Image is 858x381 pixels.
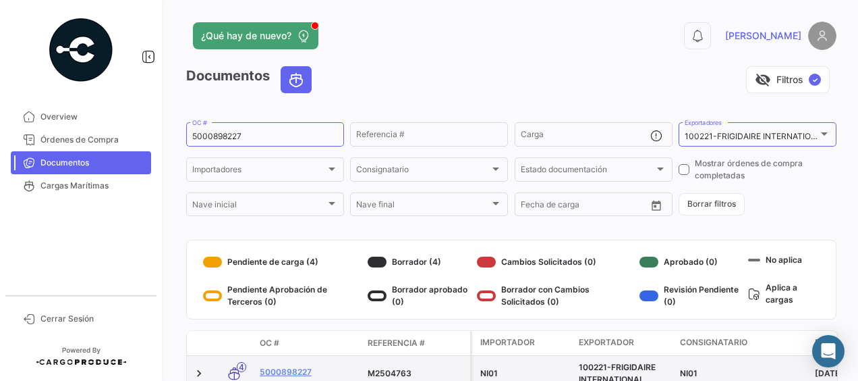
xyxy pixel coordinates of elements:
div: Borrador con Cambios Solicitados (0) [477,284,634,308]
a: Cargas Marítimas [11,174,151,197]
div: Pendiente Aprobación de Terceros (0) [203,284,362,308]
span: OC # [260,337,279,349]
a: Overview [11,105,151,128]
datatable-header-cell: Referencia # [362,332,470,355]
img: powered-by.png [47,16,115,84]
span: [PERSON_NAME] [725,29,801,43]
span: Consignatario [680,336,747,349]
span: ¿Qué hay de nuevo? [201,29,291,43]
span: Exportador [579,336,634,349]
span: Mostrar órdenes de compra completadas [695,157,836,182]
button: Open calendar [646,195,666,215]
span: NI01 [680,368,697,378]
div: Cambios Solicitados (0) [477,251,634,273]
mat-select-trigger: 100221-FRIGIDAIRE INTERNATIONAL [685,131,827,141]
datatable-header-cell: OC # [254,332,362,355]
span: 4 [237,362,246,372]
span: ✓ [809,74,821,86]
input: Desde [521,202,545,211]
div: Abrir Intercom Messenger [812,335,845,367]
div: Borrador aprobado (0) [368,284,471,308]
span: Cargas Marítimas [40,180,146,192]
div: Aprobado (0) [639,251,743,273]
img: placeholder-user.png [808,22,836,50]
datatable-header-cell: Modo de Transporte [214,338,254,349]
span: Referencia # [368,337,425,349]
div: Aplica a cargas [748,279,820,308]
div: Revisión Pendiente (0) [639,284,743,308]
button: Ocean [281,67,311,93]
div: M2504763 [368,367,465,380]
span: Cerrar Sesión [40,313,146,325]
div: NI01 [480,367,568,380]
span: Nave final [356,202,490,211]
a: Documentos [11,151,151,174]
span: Estado documentación [521,167,654,176]
span: Órdenes de Compra [40,134,146,146]
span: Importador [480,336,535,349]
button: ¿Qué hay de nuevo? [193,22,318,49]
button: Borrar filtros [679,193,745,215]
h3: Documentos [186,66,316,93]
a: Órdenes de Compra [11,128,151,151]
span: Consignatario [356,167,490,176]
datatable-header-cell: Exportador [573,331,675,355]
a: 5000898227 [260,366,357,378]
span: Documentos [40,157,146,169]
datatable-header-cell: Importador [472,331,573,355]
span: Nave inicial [192,202,326,211]
div: No aplica [748,251,820,268]
div: Borrador (4) [368,251,471,273]
div: Pendiente de carga (4) [203,251,362,273]
button: visibility_offFiltros✓ [746,66,830,93]
a: Expand/Collapse Row [192,367,206,380]
datatable-header-cell: Consignatario [675,331,809,355]
span: Importadores [192,167,326,176]
span: visibility_off [755,72,771,88]
input: Hasta [554,202,614,211]
span: Overview [40,111,146,123]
